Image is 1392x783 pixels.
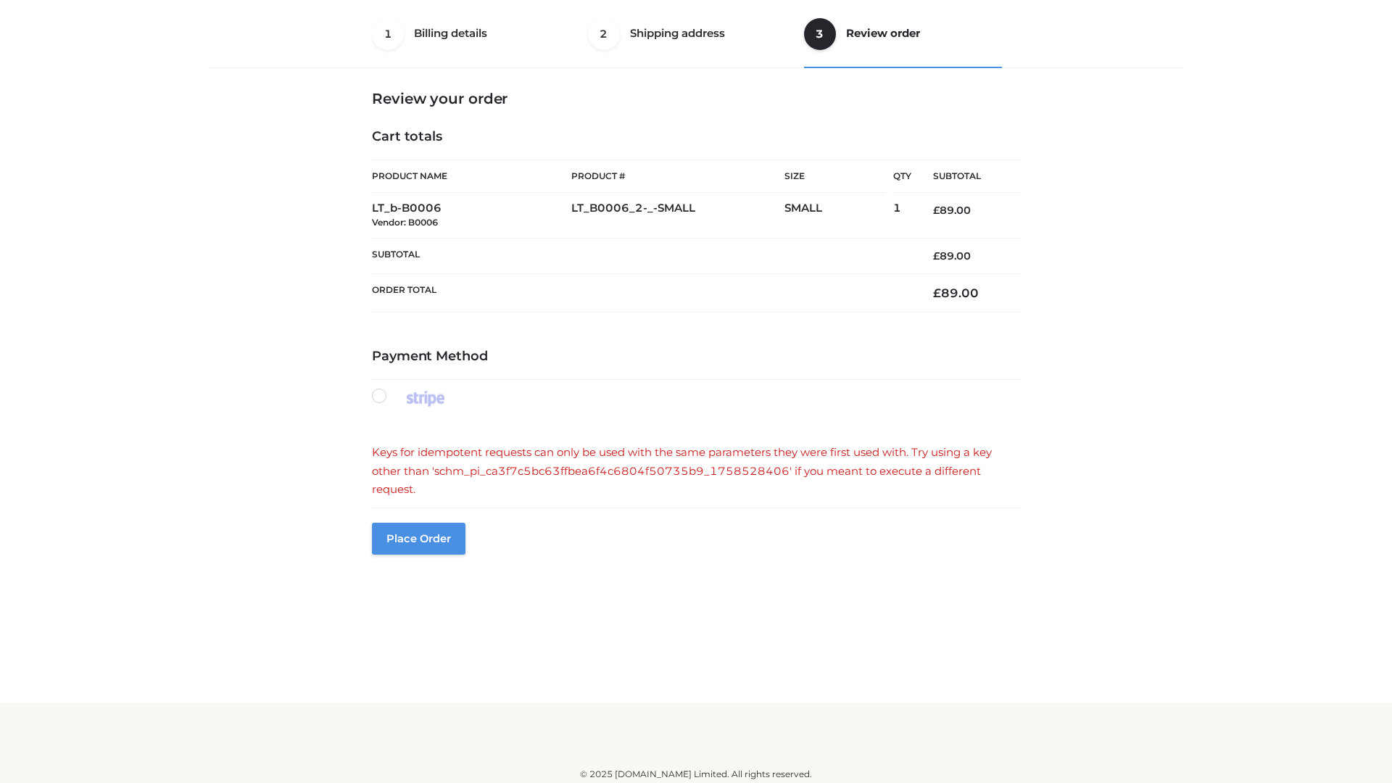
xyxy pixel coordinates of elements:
[933,204,971,217] bdi: 89.00
[372,217,438,228] small: Vendor: B0006
[372,238,911,273] th: Subtotal
[893,193,911,239] td: 1
[372,159,571,193] th: Product Name
[933,286,979,300] bdi: 89.00
[215,767,1177,782] div: © 2025 [DOMAIN_NAME] Limited. All rights reserved.
[933,286,941,300] span: £
[784,160,886,193] th: Size
[933,249,940,262] span: £
[933,249,971,262] bdi: 89.00
[372,523,465,555] button: Place order
[372,349,1020,365] h4: Payment Method
[911,160,1020,193] th: Subtotal
[372,443,1020,499] div: Keys for idempotent requests can only be used with the same parameters they were first used with....
[372,193,571,239] td: LT_b-B0006
[372,274,911,312] th: Order Total
[571,193,784,239] td: LT_B0006_2-_-SMALL
[893,159,911,193] th: Qty
[372,129,1020,145] h4: Cart totals
[784,193,893,239] td: SMALL
[571,159,784,193] th: Product #
[933,204,940,217] span: £
[372,90,1020,107] h3: Review your order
